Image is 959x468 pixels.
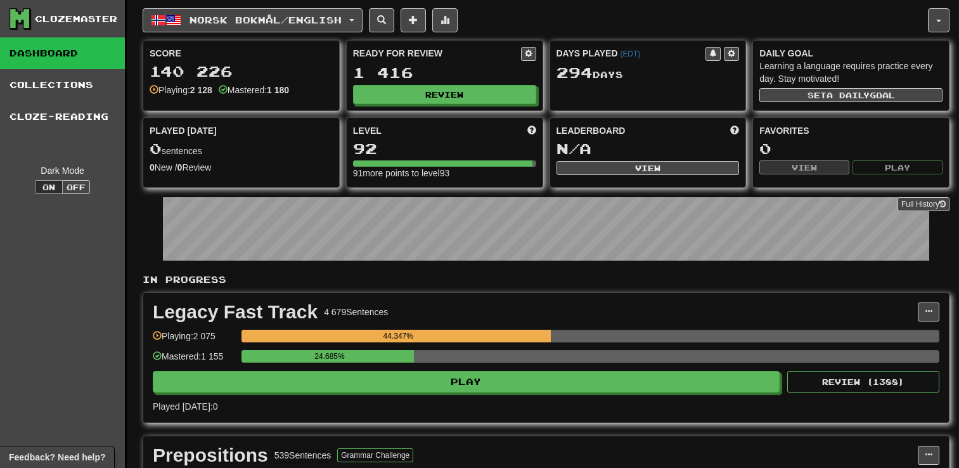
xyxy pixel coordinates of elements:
[557,65,740,81] div: Day s
[150,63,333,79] div: 140 226
[245,350,414,363] div: 24.685%
[143,273,949,286] p: In Progress
[557,140,591,157] span: N/A
[401,8,426,32] button: Add sentence to collection
[190,85,212,95] strong: 2 128
[10,164,115,177] div: Dark Mode
[759,60,943,85] div: Learning a language requires practice every day. Stay motivated!
[150,141,333,157] div: sentences
[62,180,90,194] button: Off
[35,13,117,25] div: Clozemaster
[527,124,536,137] span: Score more points to level up
[9,451,105,464] span: Open feedback widget
[369,8,394,32] button: Search sentences
[730,124,739,137] span: This week in points, UTC
[557,161,740,175] button: View
[853,160,943,174] button: Play
[245,330,551,342] div: 44.347%
[432,8,458,32] button: More stats
[898,197,949,211] a: Full History
[759,141,943,157] div: 0
[219,84,289,96] div: Mastered:
[153,371,780,393] button: Play
[153,446,268,465] div: Prepositions
[759,47,943,60] div: Daily Goal
[620,49,640,58] a: (EDT)
[143,8,363,32] button: Norsk bokmål/English
[153,330,235,351] div: Playing: 2 075
[557,63,593,81] span: 294
[177,162,183,172] strong: 0
[267,85,289,95] strong: 1 180
[557,124,626,137] span: Leaderboard
[759,160,849,174] button: View
[153,401,217,412] span: Played [DATE]: 0
[353,141,536,157] div: 92
[353,65,536,81] div: 1 416
[150,124,217,137] span: Played [DATE]
[353,167,536,179] div: 91 more points to level 93
[557,47,706,60] div: Days Played
[150,84,212,96] div: Playing:
[150,161,333,174] div: New / Review
[35,180,63,194] button: On
[353,47,521,60] div: Ready for Review
[190,15,342,25] span: Norsk bokmål / English
[153,350,235,371] div: Mastered: 1 155
[759,124,943,137] div: Favorites
[150,162,155,172] strong: 0
[153,302,318,322] div: Legacy Fast Track
[274,449,331,462] div: 539 Sentences
[324,306,388,318] div: 4 679 Sentences
[353,85,536,104] button: Review
[150,140,162,157] span: 0
[827,91,870,100] span: a daily
[353,124,382,137] span: Level
[787,371,939,393] button: Review (1388)
[759,88,943,102] button: Seta dailygoal
[150,47,333,60] div: Score
[337,448,413,462] button: Grammar Challenge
